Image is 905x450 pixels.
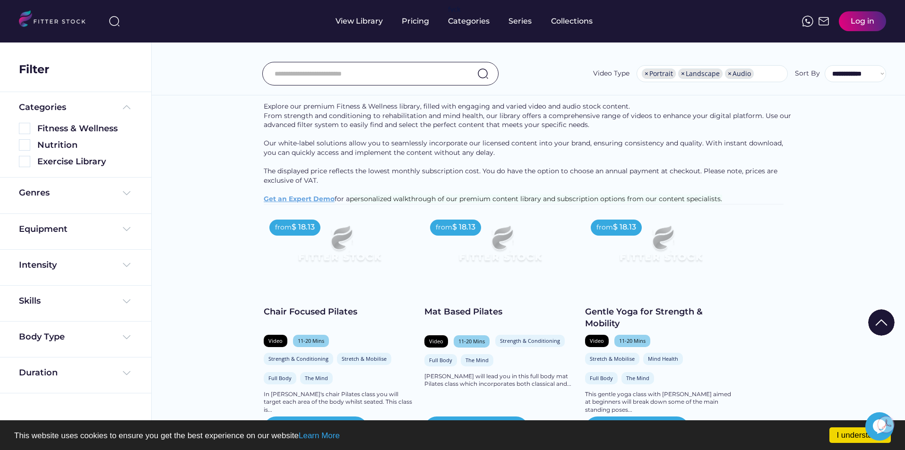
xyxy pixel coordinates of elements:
div: $ 18.13 [613,222,636,232]
img: Rectangle%205126.svg [19,139,30,151]
div: Body Type [19,331,65,343]
div: 11-20 Mins [619,337,646,344]
div: Stretch & Mobilise [590,355,635,362]
div: Nutrition [37,139,132,151]
div: Full Body [590,374,613,382]
li: Portrait [642,68,676,79]
img: Frame%20%284%29.svg [121,296,132,307]
div: Sort By [795,69,820,78]
div: Intensity [19,259,57,271]
div: The Mind [626,374,649,382]
div: Mat Based Pilates [424,306,576,318]
span: × [681,70,685,77]
div: $ 18.13 [452,222,475,232]
a: I understand! [829,427,891,443]
div: Video [590,337,604,344]
img: Frame%20%284%29.svg [121,259,132,271]
div: $ 18.13 [292,222,315,232]
a: Learn More [299,431,340,440]
span: × [728,70,732,77]
div: from [596,223,613,232]
li: Landscape [678,68,723,79]
img: Frame%20%284%29.svg [121,331,132,343]
iframe: chat widget [865,412,896,441]
img: Frame%20%285%29.svg [121,102,132,113]
div: Video [429,338,443,345]
div: from [436,223,452,232]
img: LOGO.svg [19,10,94,30]
img: Frame%2051.svg [818,16,829,27]
img: Group%201000002322%20%281%29.svg [868,309,895,336]
div: Exercise Library [37,156,132,168]
li: Audio [725,68,754,79]
div: Log in [851,16,874,26]
img: search-normal%203.svg [109,16,120,27]
div: 11-20 Mins [298,337,324,344]
div: from [275,223,292,232]
a: Get an Expert Demo [264,195,335,203]
p: This website uses cookies to ensure you get the best experience on our website [14,432,891,440]
img: Frame%20%284%29.svg [121,223,132,235]
div: Pricing [402,16,429,26]
div: The Mind [305,374,328,382]
div: Chair Focused Pilates [264,306,415,318]
div: Genres [19,187,50,199]
div: Video [268,337,283,344]
div: Strength & Conditioning [500,337,560,344]
span: personalized walkthrough of our premium content library and subscription options from our content... [350,195,722,203]
span: × [645,70,648,77]
div: Stretch & Mobilise [342,355,387,362]
div: Explore our premium Fitness & Wellness library, filled with engaging and varied video and audio s... [264,102,793,204]
img: Frame%20%284%29.svg [121,367,132,379]
img: search-normal.svg [477,68,489,79]
span: The displayed price reflects the lowest monthly subscription cost. You do have the option to choo... [264,167,779,185]
div: 11-20 Mins [458,338,485,345]
div: Series [509,16,532,26]
div: View Library [336,16,383,26]
div: Equipment [19,223,68,235]
div: This gentle yoga class with [PERSON_NAME] aimed at beginners will break down some of the main sta... [585,391,736,414]
img: Frame%2079%20%281%29.svg [600,214,721,282]
div: fvck [448,5,460,14]
div: Categories [19,102,66,113]
div: Mind Health [648,355,678,362]
img: meteor-icons_whatsapp%20%281%29.svg [802,16,813,27]
img: Rectangle%205126.svg [19,123,30,134]
div: Gentle Yoga for Strength & Mobility [585,306,736,330]
img: Frame%20%284%29.svg [121,187,132,199]
div: Duration [19,367,58,379]
div: Video Type [593,69,629,78]
div: Fitness & Wellness [37,123,132,135]
img: Frame%2079%20%281%29.svg [279,214,400,282]
div: Collections [551,16,593,26]
div: Filter [19,61,49,77]
img: Frame%2079%20%281%29.svg [440,214,560,282]
div: Strength & Conditioning [268,355,328,362]
div: In [PERSON_NAME]'s chair Pilates class you will target each area of the body whilst seated. This ... [264,391,415,414]
div: Categories [448,16,490,26]
img: Rectangle%205126.svg [19,156,30,167]
div: Full Body [429,357,452,364]
div: Skills [19,295,43,307]
div: The Mind [465,357,489,364]
div: Full Body [268,374,292,382]
div: [PERSON_NAME] will lead you in this full body mat Pilates class which incorporates both classical... [424,373,576,389]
